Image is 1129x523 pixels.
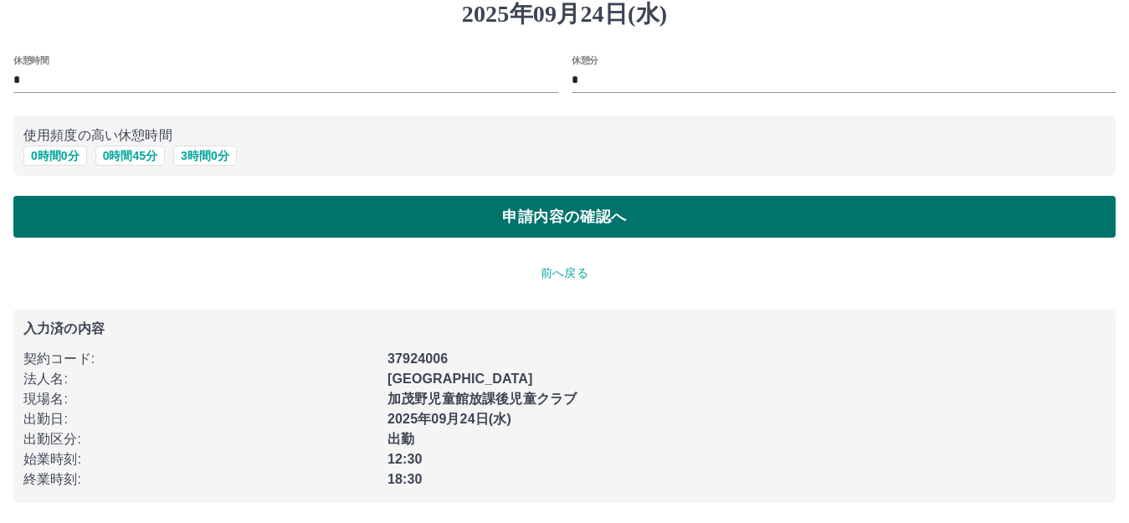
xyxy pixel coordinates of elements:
p: 終業時刻 : [23,469,377,490]
b: 2025年09月24日(水) [387,412,511,426]
p: 前へ戻る [13,264,1116,282]
p: 始業時刻 : [23,449,377,469]
b: 12:30 [387,452,423,466]
button: 0時間45分 [95,146,165,166]
p: 現場名 : [23,389,377,409]
label: 休憩分 [572,54,598,66]
p: 法人名 : [23,369,377,389]
b: [GEOGRAPHIC_DATA] [387,372,533,386]
b: 37924006 [387,351,448,366]
p: 出勤日 : [23,409,377,429]
b: 18:30 [387,472,423,486]
p: 使用頻度の高い休憩時間 [23,126,1106,146]
p: 契約コード : [23,349,377,369]
b: 出勤 [387,432,414,446]
p: 入力済の内容 [23,322,1106,336]
button: 0時間0分 [23,146,87,166]
label: 休憩時間 [13,54,49,66]
b: 加茂野児童館放課後児童クラブ [387,392,577,406]
button: 3時間0分 [173,146,237,166]
p: 出勤区分 : [23,429,377,449]
button: 申請内容の確認へ [13,196,1116,238]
